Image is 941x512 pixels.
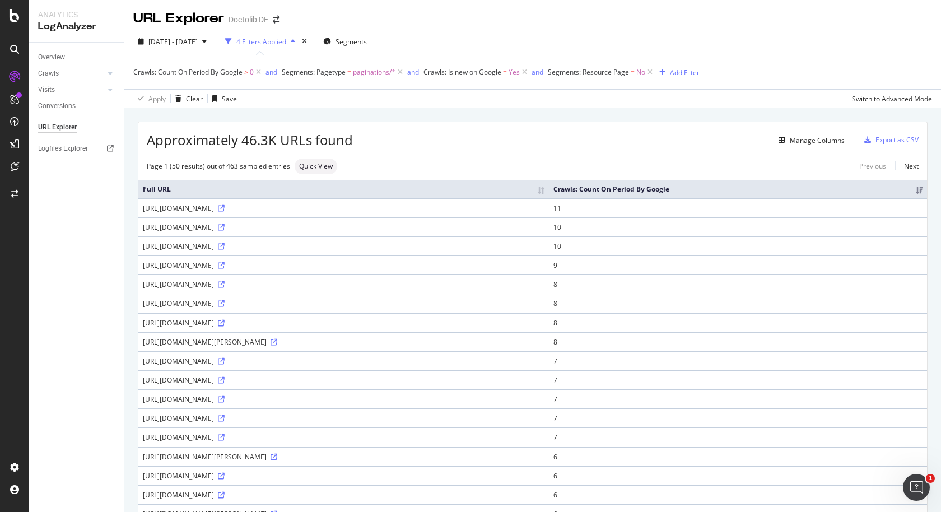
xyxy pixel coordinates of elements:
[852,94,932,104] div: Switch to Advanced Mode
[236,37,286,46] div: 4 Filters Applied
[133,32,211,50] button: [DATE] - [DATE]
[38,122,116,133] a: URL Explorer
[319,32,371,50] button: Segments
[282,67,346,77] span: Segments: Pagetype
[549,466,927,485] td: 6
[143,203,544,213] div: [URL][DOMAIN_NAME]
[143,356,544,366] div: [URL][DOMAIN_NAME]
[549,485,927,504] td: 6
[774,133,845,147] button: Manage Columns
[148,37,198,46] span: [DATE] - [DATE]
[38,84,105,96] a: Visits
[221,32,300,50] button: 4 Filters Applied
[38,68,59,80] div: Crawls
[171,90,203,108] button: Clear
[655,66,700,79] button: Add Filter
[38,100,76,112] div: Conversions
[38,20,115,33] div: LogAnalyzer
[548,67,629,77] span: Segments: Resource Page
[222,94,237,104] div: Save
[549,236,927,255] td: 10
[790,136,845,145] div: Manage Columns
[143,490,544,500] div: [URL][DOMAIN_NAME]
[300,36,309,47] div: times
[336,37,367,46] span: Segments
[549,313,927,332] td: 8
[273,16,279,24] div: arrow-right-arrow-left
[549,255,927,274] td: 9
[847,90,932,108] button: Switch to Advanced Mode
[143,222,544,232] div: [URL][DOMAIN_NAME]
[143,299,544,308] div: [URL][DOMAIN_NAME]
[38,122,77,133] div: URL Explorer
[38,52,65,63] div: Overview
[38,9,115,20] div: Analytics
[875,135,919,145] div: Export as CSV
[347,67,351,77] span: =
[143,318,544,328] div: [URL][DOMAIN_NAME]
[208,90,237,108] button: Save
[147,161,290,171] div: Page 1 (50 results) out of 463 sampled entries
[549,427,927,446] td: 7
[509,64,520,80] span: Yes
[38,52,116,63] a: Overview
[549,198,927,217] td: 11
[631,67,635,77] span: =
[670,68,700,77] div: Add Filter
[38,100,116,112] a: Conversions
[895,158,919,174] a: Next
[148,94,166,104] div: Apply
[549,447,927,466] td: 6
[295,159,337,174] div: neutral label
[143,260,544,270] div: [URL][DOMAIN_NAME]
[133,9,224,28] div: URL Explorer
[250,64,254,80] span: 0
[143,413,544,423] div: [URL][DOMAIN_NAME]
[38,84,55,96] div: Visits
[926,474,935,483] span: 1
[229,14,268,25] div: Doctolib DE
[143,241,544,251] div: [URL][DOMAIN_NAME]
[133,67,243,77] span: Crawls: Count On Period By Google
[549,180,927,198] th: Crawls: Count On Period By Google: activate to sort column ascending
[532,67,543,77] button: and
[38,68,105,80] a: Crawls
[903,474,930,501] iframe: Intercom live chat
[265,67,277,77] button: and
[549,408,927,427] td: 7
[407,67,419,77] button: and
[143,337,544,347] div: [URL][DOMAIN_NAME][PERSON_NAME]
[244,67,248,77] span: >
[549,274,927,294] td: 8
[549,351,927,370] td: 7
[299,163,333,170] span: Quick View
[549,370,927,389] td: 7
[143,280,544,289] div: [URL][DOMAIN_NAME]
[143,432,544,442] div: [URL][DOMAIN_NAME]
[549,294,927,313] td: 8
[143,471,544,481] div: [URL][DOMAIN_NAME]
[549,389,927,408] td: 7
[38,143,88,155] div: Logfiles Explorer
[503,67,507,77] span: =
[143,375,544,385] div: [URL][DOMAIN_NAME]
[133,90,166,108] button: Apply
[143,452,544,462] div: [URL][DOMAIN_NAME][PERSON_NAME]
[636,64,645,80] span: No
[353,64,395,80] span: paginations/*
[860,131,919,149] button: Export as CSV
[143,394,544,404] div: [URL][DOMAIN_NAME]
[186,94,203,104] div: Clear
[549,217,927,236] td: 10
[138,180,549,198] th: Full URL: activate to sort column ascending
[38,143,116,155] a: Logfiles Explorer
[549,332,927,351] td: 8
[147,131,353,150] span: Approximately 46.3K URLs found
[423,67,501,77] span: Crawls: Is new on Google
